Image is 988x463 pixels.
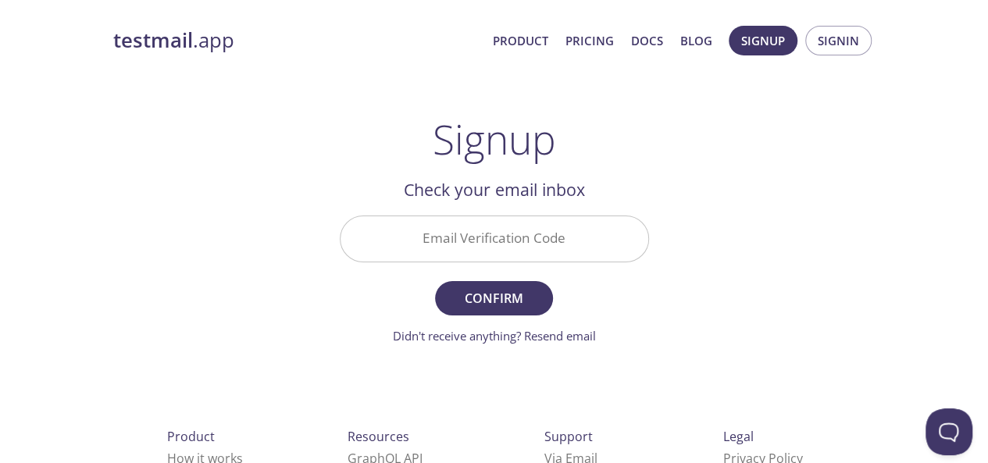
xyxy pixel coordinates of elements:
button: Signin [805,26,872,55]
span: Signin [818,30,859,51]
span: Product [167,428,215,445]
a: Product [493,30,548,51]
a: Pricing [565,30,614,51]
span: Resources [348,428,409,445]
span: Signup [741,30,785,51]
button: Signup [729,26,797,55]
iframe: Help Scout Beacon - Open [926,408,972,455]
a: Didn't receive anything? Resend email [393,328,596,344]
h1: Signup [433,116,556,162]
span: Support [544,428,593,445]
a: testmail.app [113,27,480,54]
h2: Check your email inbox [340,176,649,203]
strong: testmail [113,27,193,54]
a: Docs [631,30,663,51]
span: Legal [723,428,754,445]
span: Confirm [452,287,535,309]
a: Blog [680,30,712,51]
button: Confirm [435,281,552,315]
